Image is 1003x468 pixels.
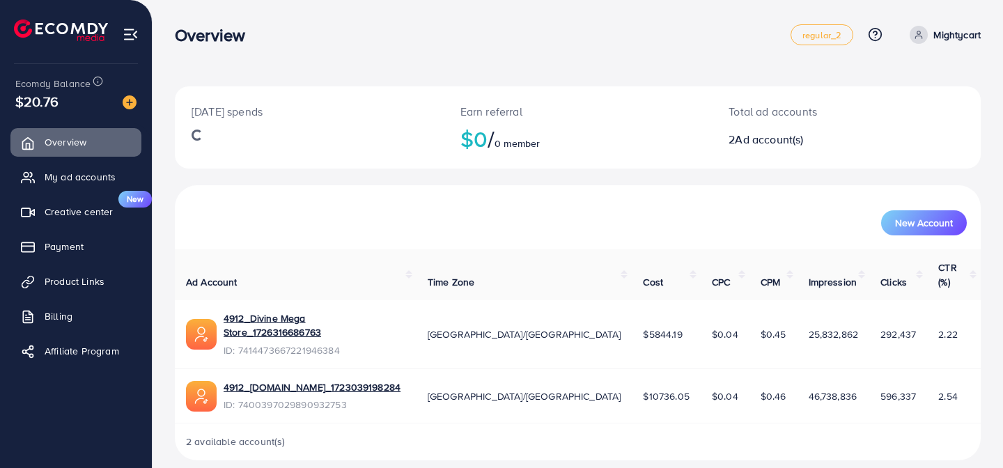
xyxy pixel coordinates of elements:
[460,103,696,120] p: Earn referral
[761,389,786,403] span: $0.46
[761,327,786,341] span: $0.45
[938,260,956,288] span: CTR (%)
[880,275,907,289] span: Clicks
[712,275,730,289] span: CPC
[45,170,116,184] span: My ad accounts
[10,128,141,156] a: Overview
[643,327,682,341] span: $5844.19
[123,26,139,42] img: menu
[10,163,141,191] a: My ad accounts
[192,103,427,120] p: [DATE] spends
[880,327,916,341] span: 292,437
[933,26,981,43] p: Mightycart
[45,274,104,288] span: Product Links
[224,398,401,412] span: ID: 7400397029890932753
[224,311,405,340] a: 4912_Divine Mega Store_1726316686763
[791,24,853,45] a: regular_2
[643,275,663,289] span: Cost
[802,31,841,40] span: regular_2
[809,389,857,403] span: 46,738,836
[14,19,108,41] img: logo
[224,380,401,394] a: 4912_[DOMAIN_NAME]_1723039198284
[224,343,405,357] span: ID: 7414473667221946384
[761,275,780,289] span: CPM
[118,191,152,208] span: New
[186,319,217,350] img: ic-ads-acc.e4c84228.svg
[881,210,967,235] button: New Account
[175,25,256,45] h3: Overview
[186,381,217,412] img: ic-ads-acc.e4c84228.svg
[428,389,621,403] span: [GEOGRAPHIC_DATA]/[GEOGRAPHIC_DATA]
[10,198,141,226] a: Creative centerNew
[10,267,141,295] a: Product Links
[45,344,119,358] span: Affiliate Program
[15,91,59,111] span: $20.76
[45,205,113,219] span: Creative center
[495,136,540,150] span: 0 member
[809,275,857,289] span: Impression
[735,132,803,147] span: Ad account(s)
[809,327,859,341] span: 25,832,862
[10,233,141,260] a: Payment
[488,123,495,155] span: /
[186,275,238,289] span: Ad Account
[712,389,738,403] span: $0.04
[45,309,72,323] span: Billing
[938,389,958,403] span: 2.54
[186,435,286,448] span: 2 available account(s)
[880,389,916,403] span: 596,337
[45,135,86,149] span: Overview
[428,327,621,341] span: [GEOGRAPHIC_DATA]/[GEOGRAPHIC_DATA]
[10,302,141,330] a: Billing
[10,337,141,365] a: Affiliate Program
[904,26,981,44] a: Mightycart
[938,327,958,341] span: 2.22
[45,240,84,253] span: Payment
[460,125,696,152] h2: $0
[729,103,896,120] p: Total ad accounts
[428,275,474,289] span: Time Zone
[15,77,91,91] span: Ecomdy Balance
[712,327,738,341] span: $0.04
[643,389,689,403] span: $10736.05
[895,218,953,228] span: New Account
[123,95,137,109] img: image
[729,133,896,146] h2: 2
